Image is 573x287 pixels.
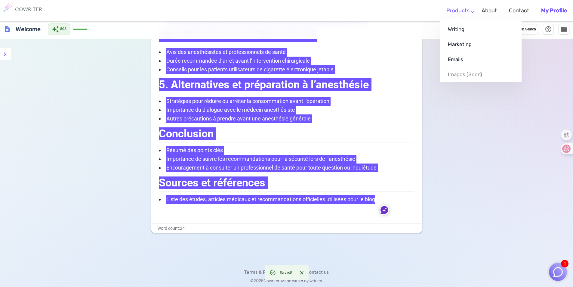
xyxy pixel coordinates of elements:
[166,115,311,122] span: Autres précautions à prendre avant une anesthésie générale
[440,37,522,52] a: Marketing
[13,23,43,35] h6: Click to edit title
[166,107,295,113] span: Importance du dialogue avec le médecin anesthésiste
[545,26,552,33] span: help_outline
[552,266,564,278] img: Close chat
[166,147,223,153] span: Résumé des points clés
[440,52,522,67] a: Emails
[159,176,265,189] span: Sources et références
[4,26,11,33] span: description
[166,196,375,202] span: Liste des études, articles médicaux et recommandations officielles utilisées pour le blog
[509,2,529,20] a: Contact
[151,224,422,233] div: Word count: 241
[166,66,334,73] span: Conseils pour les patients utilisateurs de cigarette électronique jetable
[166,156,355,162] span: Importance de suivre les recommandations pour la sécurité lors de l’anesthésie
[561,260,568,267] span: 1
[159,78,369,91] span: 5. Alternatives et préparation à l’anesthésie
[280,267,292,278] div: Saved!
[60,26,66,32] span: 803
[541,2,567,20] a: My Profile
[52,26,59,33] span: auto_awesome
[560,26,568,33] span: folder
[159,127,214,140] span: Conclusion
[305,268,329,277] a: Contact us
[15,7,42,12] h6: COWRITER
[543,24,554,35] button: Help & Shortcuts
[244,268,279,277] a: Terms & Privacy
[166,49,286,55] span: Avis des anesthésistes et professionnels de santé
[440,22,522,37] a: Writing
[559,24,569,35] button: Manage Documents
[549,263,567,281] button: 1
[166,164,377,171] span: Encouragement à consulter un professionnel de santé pour toute question ou inquiétude
[482,2,497,20] a: About
[446,2,470,20] a: Products
[166,58,310,64] span: Durée recommandée d’arrêt avant l’intervention chirurgicale
[297,268,306,277] button: Close
[541,7,567,14] b: My Profile
[517,27,536,33] span: Web Search
[166,98,329,104] span: Stratégies pour réduire ou arrêter la consommation avant l’opération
